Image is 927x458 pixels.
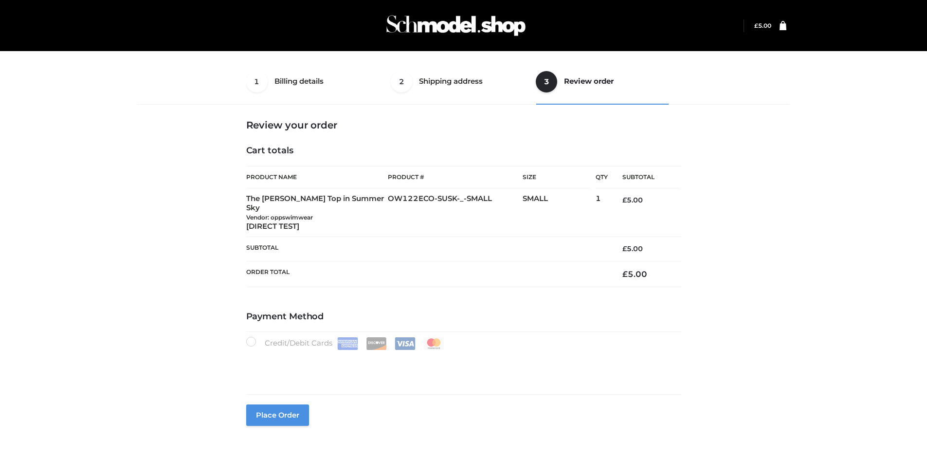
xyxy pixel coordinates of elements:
td: SMALL [523,188,596,237]
th: Qty [596,166,608,188]
small: Vendor: oppswimwear [246,214,313,221]
bdi: 5.00 [622,269,647,279]
th: Subtotal [246,237,608,261]
bdi: 5.00 [622,244,643,253]
h4: Payment Method [246,311,681,322]
span: £ [622,244,627,253]
td: The [PERSON_NAME] Top in Summer Sky [DIRECT TEST] [246,188,388,237]
h4: Cart totals [246,146,681,156]
th: Product # [388,166,523,188]
button: Place order [246,404,309,426]
img: Mastercard [423,337,444,350]
th: Product Name [246,166,388,188]
bdi: 5.00 [622,196,643,204]
img: Schmodel Admin 964 [383,6,529,45]
th: Size [523,166,591,188]
img: Visa [395,337,416,350]
td: 1 [596,188,608,237]
a: £5.00 [754,22,771,29]
label: Credit/Debit Cards [246,337,445,350]
th: Order Total [246,261,608,287]
span: £ [622,196,627,204]
iframe: Secure payment input frame [244,348,679,384]
img: Amex [337,337,358,350]
bdi: 5.00 [754,22,771,29]
img: Discover [366,337,387,350]
th: Subtotal [608,166,681,188]
td: OW122ECO-SUSK-_-SMALL [388,188,523,237]
span: £ [622,269,628,279]
h3: Review your order [246,119,681,131]
span: £ [754,22,758,29]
